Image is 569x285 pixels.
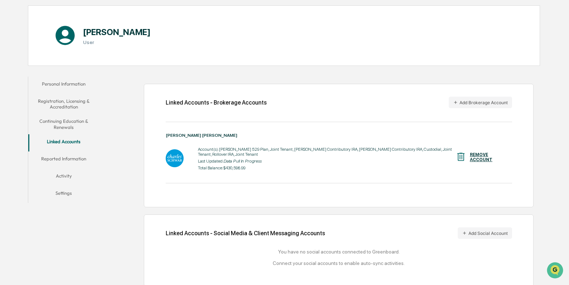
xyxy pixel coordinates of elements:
[83,27,151,37] h1: [PERSON_NAME]
[546,261,565,281] iframe: Open customer support
[7,91,13,97] div: 🖐️
[28,114,99,134] button: Continuing Education & Renewals
[24,55,117,62] div: Start new chat
[166,227,512,239] div: Linked Accounts - Social Media & Client Messaging Accounts
[28,77,99,203] div: secondary tabs example
[458,227,512,239] button: Add Social Account
[4,87,49,100] a: 🖐️Preclearance
[52,91,58,97] div: 🗄️
[7,55,20,68] img: 1746055101610-c473b297-6a78-478c-a979-82029cc54cd1
[166,249,512,266] div: You have no social accounts connected to Greenboard. Connect your social accounts to enable auto-...
[456,151,466,162] img: REMOVE ACCOUNT
[198,159,456,164] div: Last Updated:
[7,15,130,26] p: How can we help?
[14,90,46,97] span: Preclearance
[28,134,99,151] button: Linked Accounts
[122,57,130,66] button: Start new chat
[166,99,267,106] div: Linked Accounts - Brokerage Accounts
[470,152,501,162] div: REMOVE ACCOUNT
[28,186,99,203] button: Settings
[49,87,92,100] a: 🗄️Attestations
[83,39,151,45] h3: User
[28,77,99,94] button: Personal Information
[4,101,48,114] a: 🔎Data Lookup
[59,90,89,97] span: Attestations
[198,147,456,157] div: Account(s): [PERSON_NAME] 529 Plan, Joint Tenant, [PERSON_NAME] Contributory IRA, [PERSON_NAME] C...
[24,62,91,68] div: We're available if you need us!
[71,121,87,127] span: Pylon
[449,97,512,108] button: Add Brokerage Account
[28,151,99,169] button: Reported Information
[28,94,99,114] button: Registration, Licensing & Accreditation
[7,105,13,110] div: 🔎
[198,165,456,170] div: Total Balance: $430,596.99
[166,133,512,138] div: [PERSON_NAME] [PERSON_NAME]
[28,169,99,186] button: Activity
[50,121,87,127] a: Powered byPylon
[166,149,184,167] img: Charles Schwab - Data Pull In Progress
[14,104,45,111] span: Data Lookup
[224,159,262,164] i: Data Pull In Progress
